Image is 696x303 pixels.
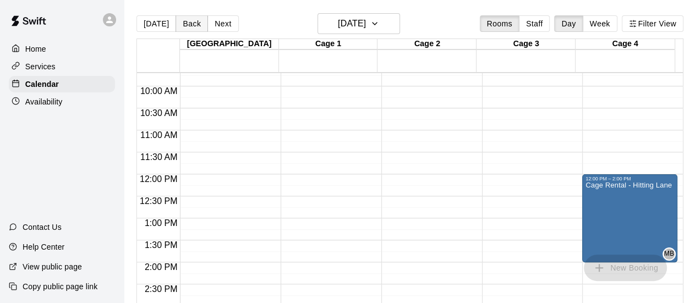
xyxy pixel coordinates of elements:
[142,262,180,272] span: 2:00 PM
[137,174,180,184] span: 12:00 PM
[583,15,617,32] button: Week
[136,15,176,32] button: [DATE]
[25,61,56,72] p: Services
[338,16,366,31] h6: [DATE]
[476,39,576,49] div: Cage 3
[23,261,82,272] p: View public page
[23,281,97,292] p: Copy public page link
[9,93,115,110] a: Availability
[9,76,115,92] a: Calendar
[138,152,180,162] span: 11:30 AM
[576,39,675,49] div: Cage 4
[25,96,63,107] p: Availability
[138,130,180,140] span: 11:00 AM
[25,79,59,90] p: Calendar
[377,39,476,49] div: Cage 2
[142,284,180,294] span: 2:30 PM
[142,240,180,250] span: 1:30 PM
[9,58,115,75] a: Services
[622,15,683,32] button: Filter View
[662,247,676,261] div: Mike Boyd
[667,247,676,261] span: Mike Boyd
[317,13,400,34] button: [DATE]
[9,41,115,57] a: Home
[138,108,180,118] span: 10:30 AM
[207,15,238,32] button: Next
[137,196,180,206] span: 12:30 PM
[279,39,378,49] div: Cage 1
[25,43,46,54] p: Home
[585,176,633,181] div: 12:00 PM – 2:00 PM
[138,86,180,96] span: 10:00 AM
[554,15,583,32] button: Day
[176,15,208,32] button: Back
[480,15,519,32] button: Rooms
[584,262,667,272] span: You don't have the permission to add bookings
[582,174,677,262] div: 12:00 PM – 2:00 PM: Cage Rental - Hitting Lane
[23,241,64,252] p: Help Center
[23,222,62,233] p: Contact Us
[142,218,180,228] span: 1:00 PM
[180,39,279,49] div: [GEOGRAPHIC_DATA]
[664,249,675,260] span: MB
[519,15,550,32] button: Staff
